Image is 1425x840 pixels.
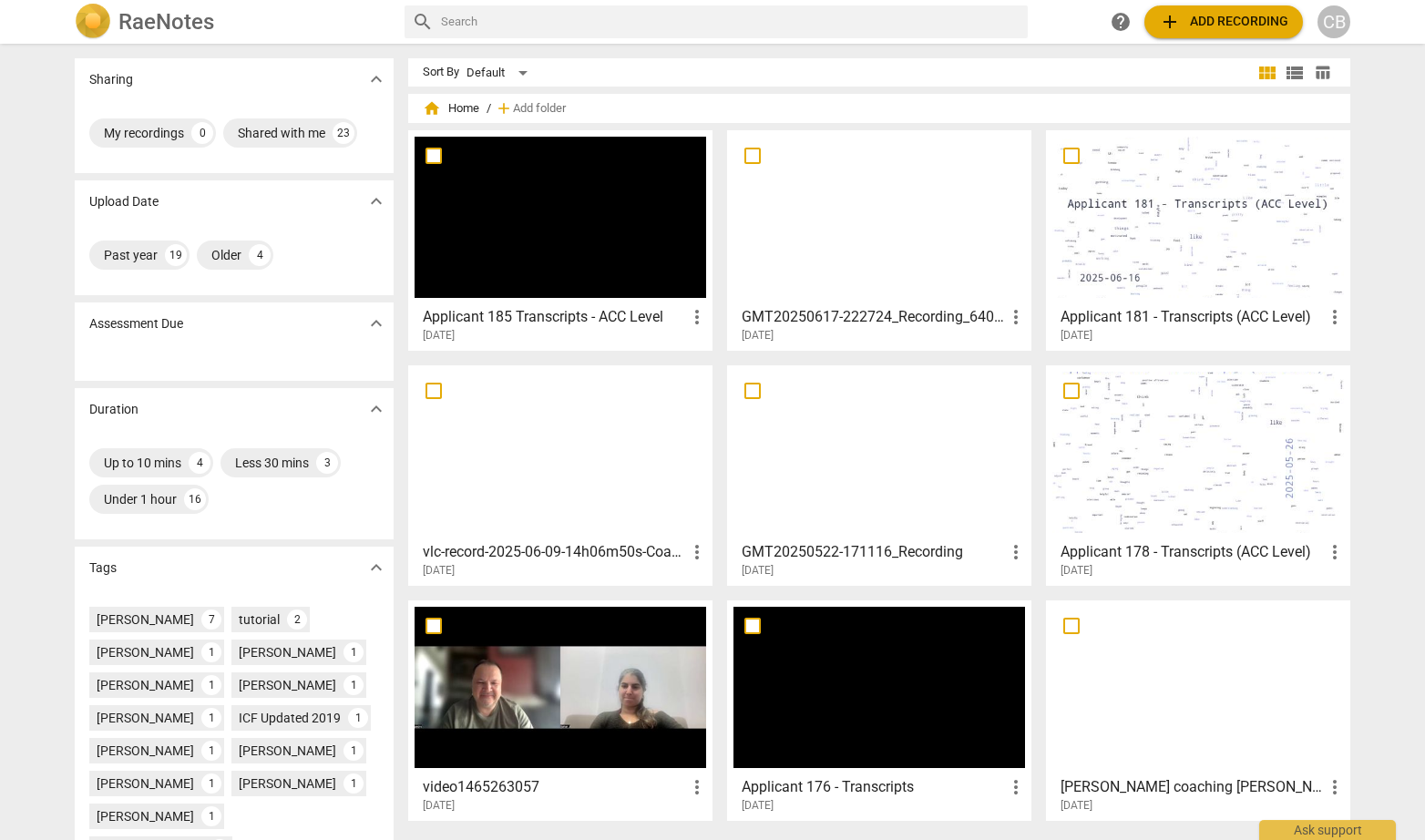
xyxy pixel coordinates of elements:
div: 1 [201,741,221,761]
span: table_chart [1314,64,1331,81]
p: Duration [89,400,138,419]
img: Logo [75,4,111,40]
span: expand_more [365,312,387,334]
span: more_vert [1005,776,1027,798]
span: more_vert [1005,541,1027,563]
a: Applicant 185 Transcripts - ACC Level[DATE] [415,137,706,343]
span: expand_more [365,68,387,90]
h3: Applicant 185 Transcripts - ACC Level [423,306,686,328]
div: 23 [333,122,354,144]
span: [DATE] [1061,328,1092,343]
div: Older [211,246,241,264]
button: Show more [363,310,390,337]
h3: vlc-record-2025-06-09-14h06m50s-Coaching ShelleyAnna-20250609_083244-Meeting Recording.mp4- [423,541,686,563]
span: more_vert [686,306,708,328]
span: expand_more [365,557,387,579]
a: Applicant 178 - Transcripts (ACC Level)[DATE] [1052,372,1344,578]
div: 4 [189,452,210,474]
div: tutorial [239,610,280,629]
span: home [423,99,441,118]
span: [DATE] [742,798,774,814]
span: expand_more [365,190,387,212]
span: help [1110,11,1132,33]
h2: RaeNotes [118,9,214,35]
button: CB [1317,5,1350,38]
a: video1465263057[DATE] [415,607,706,813]
a: Applicant 181 - Transcripts (ACC Level)[DATE] [1052,137,1344,343]
div: 7 [201,610,221,630]
div: 19 [165,244,187,266]
div: 1 [343,642,364,662]
a: LogoRaeNotes [75,4,390,40]
span: more_vert [1324,541,1346,563]
div: 16 [184,488,206,510]
a: GMT20250617-222724_Recording_640x360 (2)[DATE] [733,137,1025,343]
span: [DATE] [423,563,455,579]
div: 1 [348,708,368,728]
div: Sort By [423,66,459,79]
div: Shared with me [238,124,325,142]
span: more_vert [686,776,708,798]
div: Up to 10 mins [104,454,181,472]
button: Show more [363,188,390,215]
div: [PERSON_NAME] [97,807,194,825]
span: [DATE] [742,563,774,579]
p: Tags [89,558,117,578]
span: [DATE] [1061,798,1092,814]
h3: video1465263057 [423,776,686,798]
div: 1 [343,675,364,695]
a: vlc-record-2025-06-09-14h06m50s-Coaching [PERSON_NAME]-20250609_083244-Meeting Recording.mp4-[DATE] [415,372,706,578]
span: more_vert [686,541,708,563]
h3: GMT20250617-222724_Recording_640x360 (2) [742,306,1005,328]
span: [DATE] [423,798,455,814]
div: Default [466,58,534,87]
h3: Bonnie coaching Cindy [1061,776,1324,798]
div: [PERSON_NAME] [239,676,336,694]
button: List view [1281,59,1308,87]
h3: Applicant 178 - Transcripts (ACC Level) [1061,541,1324,563]
button: Table view [1308,59,1336,87]
span: add [1159,11,1181,33]
span: search [412,11,434,33]
a: Help [1104,5,1137,38]
span: add [495,99,513,118]
div: My recordings [104,124,184,142]
div: [PERSON_NAME] [97,742,194,760]
span: [DATE] [742,328,774,343]
span: expand_more [365,398,387,420]
div: 1 [343,773,364,794]
div: Under 1 hour [104,490,177,508]
div: Past year [104,246,158,264]
div: 1 [343,741,364,761]
div: [PERSON_NAME] [97,643,194,661]
div: 1 [201,708,221,728]
span: view_list [1284,62,1306,84]
span: Add folder [513,102,566,116]
div: Less 30 mins [235,454,309,472]
div: 1 [201,806,221,826]
div: 2 [287,610,307,630]
div: [PERSON_NAME] [239,774,336,793]
a: GMT20250522-171116_Recording[DATE] [733,372,1025,578]
button: Show more [363,66,390,93]
span: more_vert [1324,776,1346,798]
div: 0 [191,122,213,144]
span: Home [423,99,479,118]
span: [DATE] [1061,563,1092,579]
span: view_module [1256,62,1278,84]
div: [PERSON_NAME] [97,610,194,629]
a: [PERSON_NAME] coaching [PERSON_NAME][DATE] [1052,607,1344,813]
span: / [487,102,491,116]
span: Add recording [1159,11,1288,33]
p: Sharing [89,70,133,89]
div: [PERSON_NAME] [239,742,336,760]
h3: Applicant 176 - Transcripts [742,776,1005,798]
div: ICF Updated 2019 [239,709,341,727]
button: Tile view [1254,59,1281,87]
span: more_vert [1005,306,1027,328]
h3: Applicant 181 - Transcripts (ACC Level) [1061,306,1324,328]
button: Show more [363,395,390,423]
div: 1 [201,642,221,662]
div: 1 [201,675,221,695]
